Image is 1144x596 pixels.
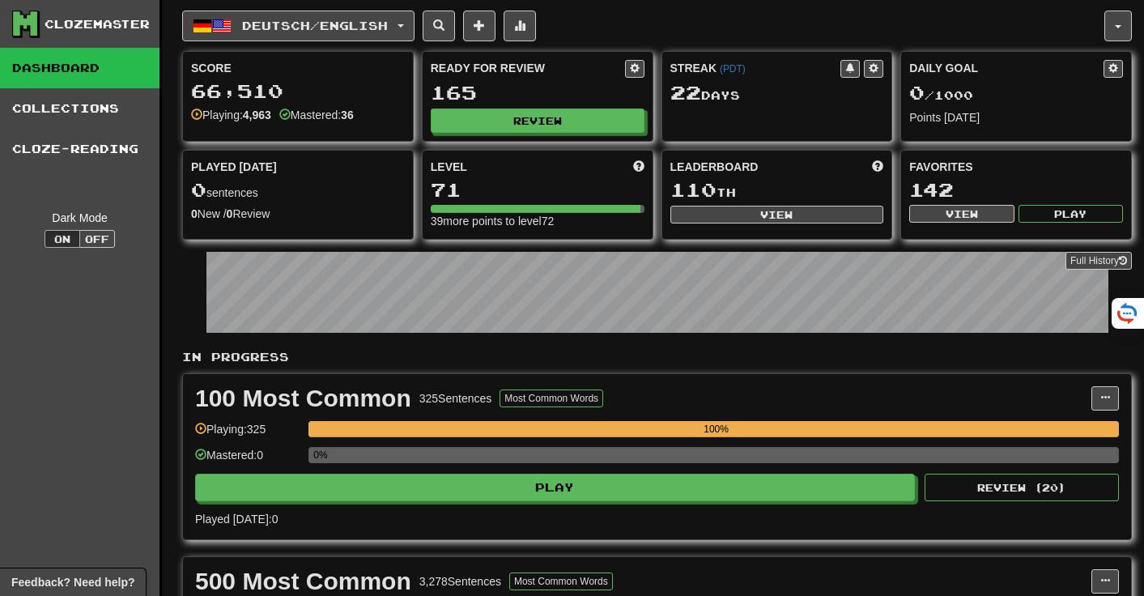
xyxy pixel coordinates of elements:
[431,180,644,200] div: 71
[670,206,884,223] button: View
[423,11,455,41] button: Search sentences
[45,16,150,32] div: Clozemaster
[509,573,613,590] button: Most Common Words
[191,180,405,201] div: sentences
[243,109,271,121] strong: 4,963
[191,206,405,222] div: New / Review
[182,11,415,41] button: Deutsch/English
[195,421,300,448] div: Playing: 325
[909,109,1123,126] div: Points [DATE]
[925,474,1119,501] button: Review (20)
[1065,252,1132,270] a: Full History
[1019,205,1123,223] button: Play
[909,159,1123,175] div: Favorites
[670,180,884,201] div: th
[227,207,233,220] strong: 0
[720,63,746,74] a: (PDT)
[909,81,925,104] span: 0
[242,19,388,32] span: Deutsch / English
[431,109,644,133] button: Review
[11,574,134,590] span: Open feedback widget
[12,210,147,226] div: Dark Mode
[182,349,1132,365] p: In Progress
[670,159,759,175] span: Leaderboard
[633,159,644,175] span: Score more points to level up
[45,230,80,248] button: On
[195,447,300,474] div: Mastered: 0
[191,207,198,220] strong: 0
[670,178,717,201] span: 110
[504,11,536,41] button: More stats
[195,386,411,411] div: 100 Most Common
[191,107,271,123] div: Playing:
[670,60,841,76] div: Streak
[191,178,206,201] span: 0
[419,390,492,407] div: 325 Sentences
[279,107,354,123] div: Mastered:
[79,230,115,248] button: Off
[670,83,884,104] div: Day s
[431,159,467,175] span: Level
[909,180,1123,200] div: 142
[431,60,625,76] div: Ready for Review
[670,81,701,104] span: 22
[500,390,603,407] button: Most Common Words
[313,421,1119,437] div: 100%
[195,569,411,594] div: 500 Most Common
[909,88,973,102] span: / 1000
[909,60,1104,78] div: Daily Goal
[463,11,495,41] button: Add sentence to collection
[431,213,644,229] div: 39 more points to level 72
[191,60,405,76] div: Score
[419,573,501,590] div: 3,278 Sentences
[195,474,915,501] button: Play
[872,159,883,175] span: This week in points, UTC
[431,83,644,103] div: 165
[909,205,1014,223] button: View
[195,513,278,526] span: Played [DATE]: 0
[191,81,405,101] div: 66,510
[191,159,277,175] span: Played [DATE]
[341,109,354,121] strong: 36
